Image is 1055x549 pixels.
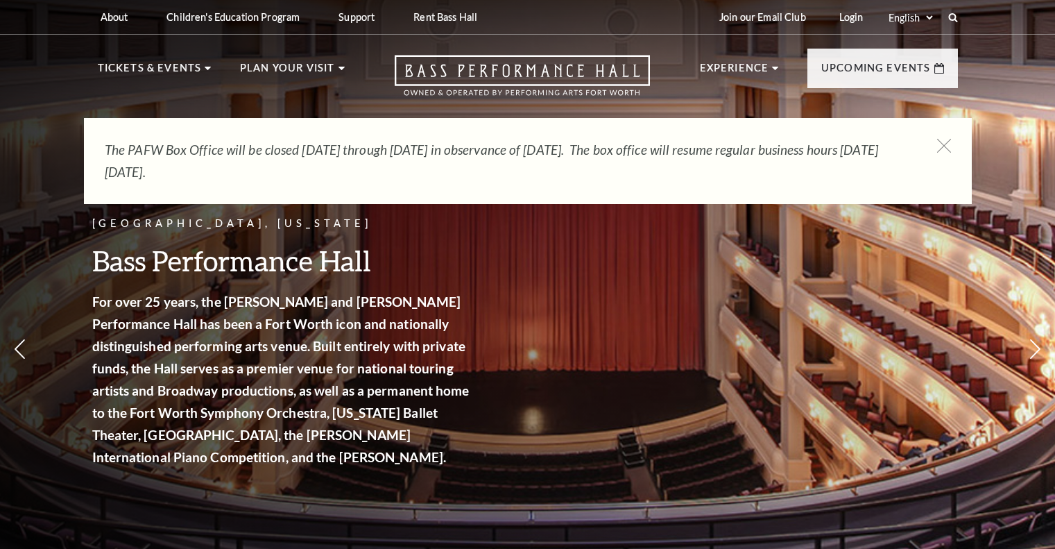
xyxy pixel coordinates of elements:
p: [GEOGRAPHIC_DATA], [US_STATE] [92,215,474,233]
p: Rent Bass Hall [413,11,477,23]
p: Support [338,11,375,23]
p: About [101,11,128,23]
p: Upcoming Events [821,60,931,85]
p: Tickets & Events [98,60,202,85]
h3: Bass Performance Hall [92,243,474,278]
p: Plan Your Visit [240,60,335,85]
p: Experience [700,60,769,85]
strong: For over 25 years, the [PERSON_NAME] and [PERSON_NAME] Performance Hall has been a Fort Worth ico... [92,294,470,465]
em: The PAFW Box Office will be closed [DATE] through [DATE] in observance of [DATE]. The box office ... [105,142,878,180]
select: Select: [886,11,935,24]
p: Children's Education Program [166,11,300,23]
